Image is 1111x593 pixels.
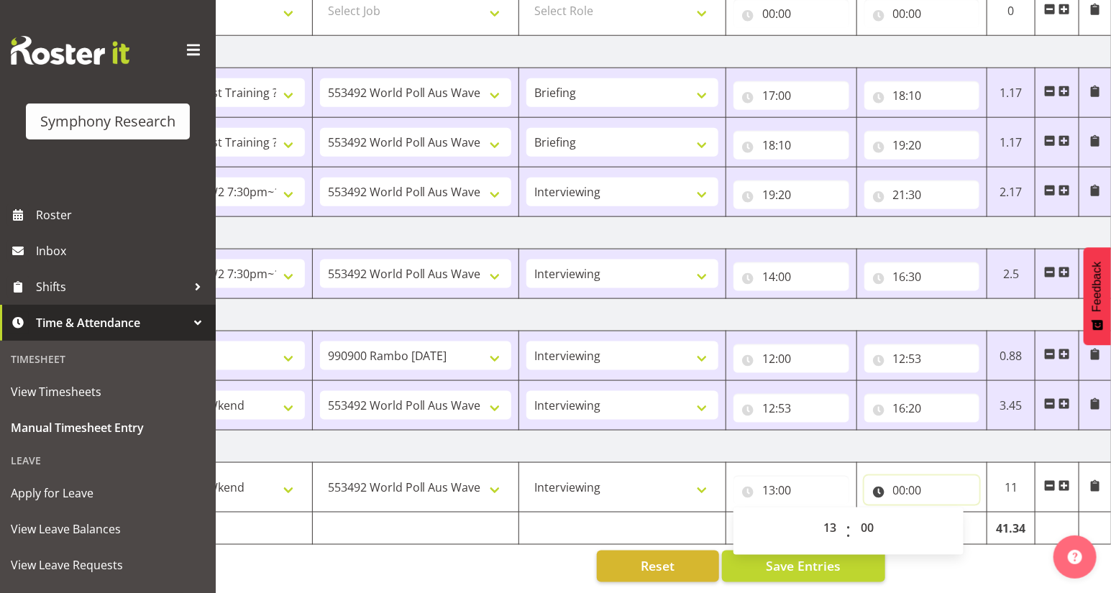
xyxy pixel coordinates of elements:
[4,511,212,547] a: View Leave Balances
[987,512,1035,545] td: 41.34
[864,476,980,505] input: Click to select...
[733,180,849,209] input: Click to select...
[36,240,209,262] span: Inbox
[641,557,675,576] span: Reset
[733,81,849,110] input: Click to select...
[36,276,187,298] span: Shifts
[733,394,849,423] input: Click to select...
[11,417,205,438] span: Manual Timesheet Entry
[4,374,212,410] a: View Timesheets
[864,344,980,373] input: Click to select...
[11,518,205,540] span: View Leave Balances
[4,475,212,511] a: Apply for Leave
[864,394,980,423] input: Click to select...
[1084,247,1111,345] button: Feedback - Show survey
[733,344,849,373] input: Click to select...
[987,463,1035,512] td: 11
[987,331,1035,381] td: 0.88
[846,513,851,549] span: :
[766,557,841,576] span: Save Entries
[1068,550,1082,564] img: help-xxl-2.png
[4,547,212,583] a: View Leave Requests
[597,551,719,582] button: Reset
[733,131,849,160] input: Click to select...
[11,36,129,65] img: Rosterit website logo
[4,344,212,374] div: Timesheet
[4,410,212,446] a: Manual Timesheet Entry
[733,262,849,291] input: Click to select...
[11,381,205,403] span: View Timesheets
[987,381,1035,431] td: 3.45
[733,476,849,505] input: Click to select...
[40,111,175,132] div: Symphony Research
[864,81,980,110] input: Click to select...
[987,118,1035,167] td: 1.17
[36,312,187,334] span: Time & Attendance
[864,262,980,291] input: Click to select...
[11,554,205,576] span: View Leave Requests
[4,446,212,475] div: Leave
[722,551,885,582] button: Save Entries
[11,482,205,504] span: Apply for Leave
[36,204,209,226] span: Roster
[987,68,1035,118] td: 1.17
[864,180,980,209] input: Click to select...
[987,249,1035,299] td: 2.5
[864,131,980,160] input: Click to select...
[987,167,1035,217] td: 2.17
[1091,262,1104,312] span: Feedback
